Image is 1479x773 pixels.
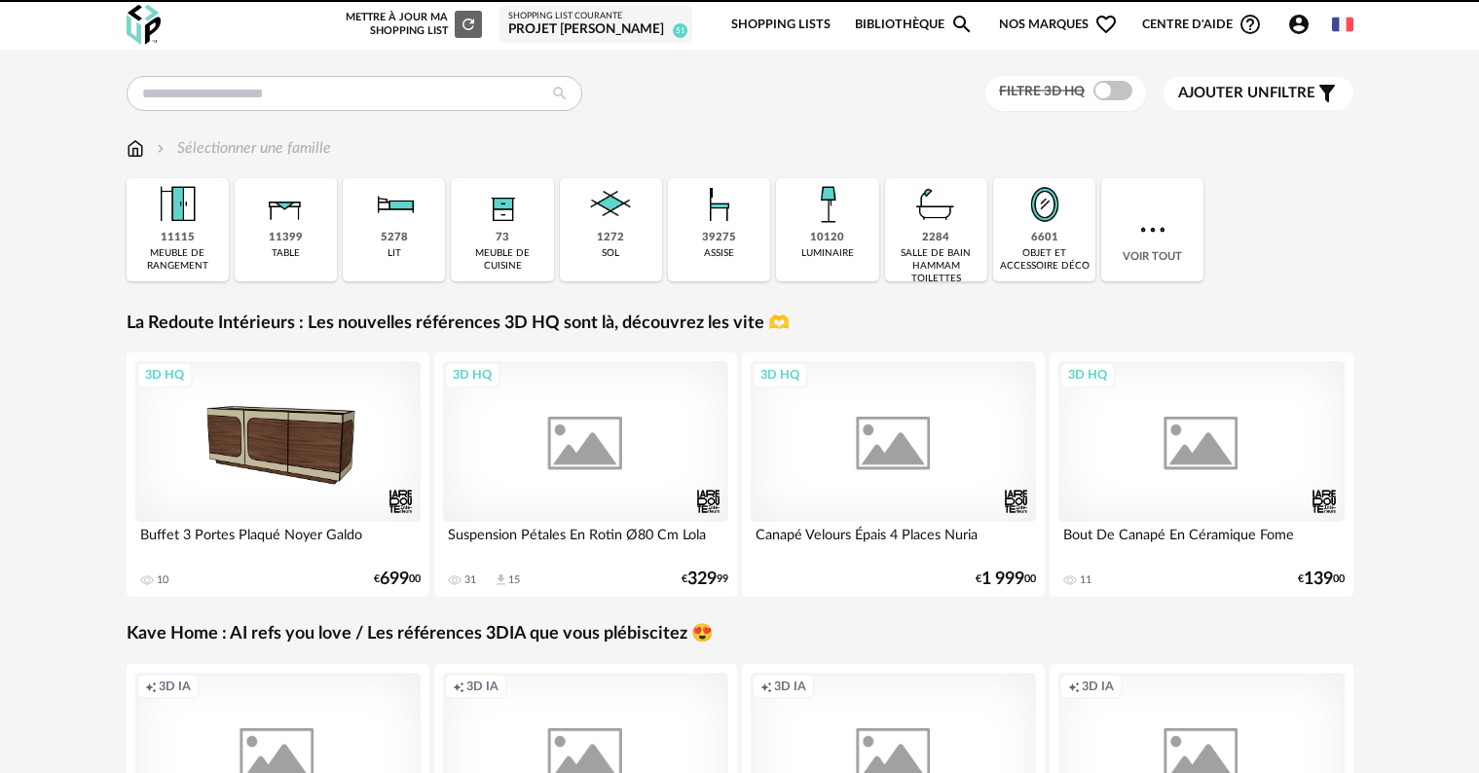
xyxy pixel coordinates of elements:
div: 73 [496,231,509,245]
div: luminaire [801,247,854,260]
div: Voir tout [1101,178,1203,281]
span: Centre d'aideHelp Circle Outline icon [1142,13,1262,36]
div: 3D HQ [444,362,500,387]
img: Miroir.png [1018,178,1071,231]
div: 2284 [922,231,949,245]
span: Nos marques [999,2,1118,48]
span: Magnify icon [950,13,974,36]
div: 39275 [702,231,736,245]
div: € 99 [682,572,728,586]
span: 699 [380,572,409,586]
div: 10120 [810,231,844,245]
div: meuble de rangement [132,247,223,273]
span: Refresh icon [460,18,477,29]
span: Help Circle Outline icon [1239,13,1262,36]
div: Shopping List courante [508,11,684,22]
div: Suspension Pétales En Rotin Ø80 Cm Lola [443,522,729,561]
div: 5278 [381,231,408,245]
img: Literie.png [368,178,421,231]
div: € 00 [1298,572,1345,586]
span: Heart Outline icon [1094,13,1118,36]
div: Canapé Velours Épais 4 Places Nuria [751,522,1037,561]
span: filtre [1178,84,1315,103]
span: Filter icon [1315,82,1339,105]
div: assise [704,247,734,260]
div: Sélectionner une famille [153,137,331,160]
div: 6601 [1031,231,1058,245]
img: fr [1332,14,1353,35]
div: meuble de cuisine [457,247,547,273]
div: objet et accessoire déco [999,247,1090,273]
span: 51 [673,23,687,38]
a: 3D HQ Suspension Pétales En Rotin Ø80 Cm Lola 31 Download icon 15 €32999 [434,352,738,597]
div: Bout De Canapé En Céramique Fome [1058,522,1345,561]
div: 11399 [269,231,303,245]
a: Kave Home : AI refs you love / Les références 3DIA que vous plébiscitez 😍 [127,623,713,645]
img: Sol.png [584,178,637,231]
div: 1272 [597,231,624,245]
a: BibliothèqueMagnify icon [855,2,974,48]
span: Creation icon [453,679,464,694]
img: OXP [127,5,161,45]
div: 3D HQ [136,362,193,387]
div: 11 [1080,573,1091,587]
div: 10 [157,573,168,587]
div: sol [602,247,619,260]
img: Assise.png [693,178,746,231]
span: Download icon [494,572,508,587]
a: Shopping List courante Projet [PERSON_NAME] 51 [508,11,684,39]
img: svg+xml;base64,PHN2ZyB3aWR0aD0iMTYiIGhlaWdodD0iMTciIHZpZXdCb3g9IjAgMCAxNiAxNyIgZmlsbD0ibm9uZSIgeG... [127,137,144,160]
img: Salle%20de%20bain.png [909,178,962,231]
div: 15 [508,573,520,587]
div: salle de bain hammam toilettes [891,247,981,285]
div: Buffet 3 Portes Plaqué Noyer Galdo [135,522,422,561]
a: La Redoute Intérieurs : Les nouvelles références 3D HQ sont là, découvrez les vite 🫶 [127,313,790,335]
img: svg+xml;base64,PHN2ZyB3aWR0aD0iMTYiIGhlaWdodD0iMTYiIHZpZXdCb3g9IjAgMCAxNiAxNiIgZmlsbD0ibm9uZSIgeG... [153,137,168,160]
button: Ajouter unfiltre Filter icon [1164,77,1353,110]
span: Ajouter un [1178,86,1270,100]
a: 3D HQ Buffet 3 Portes Plaqué Noyer Galdo 10 €69900 [127,352,430,597]
div: lit [388,247,401,260]
span: 139 [1304,572,1333,586]
div: 31 [464,573,476,587]
div: € 00 [976,572,1036,586]
img: more.7b13dc1.svg [1135,212,1170,247]
span: 329 [687,572,717,586]
img: Meuble%20de%20rangement.png [151,178,203,231]
a: 3D HQ Canapé Velours Épais 4 Places Nuria €1 99900 [742,352,1046,597]
span: Account Circle icon [1287,13,1319,36]
div: € 00 [374,572,421,586]
span: 1 999 [981,572,1024,586]
img: Rangement.png [476,178,529,231]
span: Creation icon [145,679,157,694]
span: 3D IA [774,679,806,694]
a: Shopping Lists [731,2,831,48]
div: 3D HQ [752,362,808,387]
div: 11115 [161,231,195,245]
span: Account Circle icon [1287,13,1311,36]
div: Projet [PERSON_NAME] [508,21,684,39]
img: Luminaire.png [801,178,854,231]
div: Mettre à jour ma Shopping List [342,11,482,38]
div: 3D HQ [1059,362,1116,387]
div: table [272,247,300,260]
span: 3D IA [1082,679,1114,694]
a: 3D HQ Bout De Canapé En Céramique Fome 11 €13900 [1050,352,1353,597]
span: Filtre 3D HQ [999,85,1085,98]
span: 3D IA [466,679,499,694]
img: Table.png [259,178,312,231]
span: Creation icon [1068,679,1080,694]
span: 3D IA [159,679,191,694]
span: Creation icon [760,679,772,694]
